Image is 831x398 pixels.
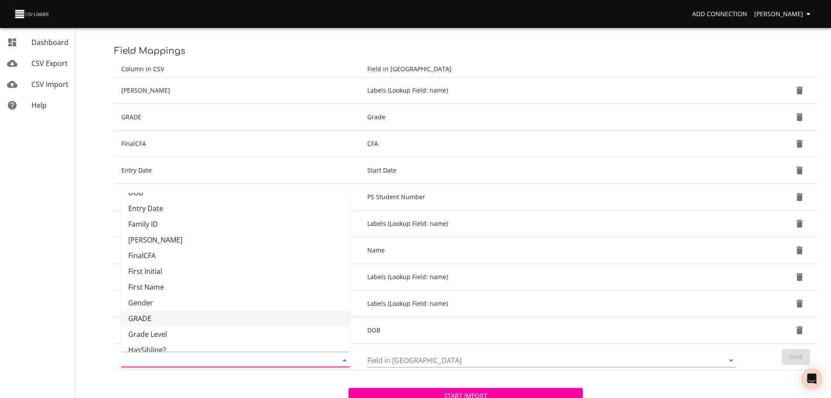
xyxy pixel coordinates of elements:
button: [PERSON_NAME] [751,6,817,22]
td: Labels (Lookup Field: name) [360,264,747,291]
li: First Name [121,279,350,295]
span: Add Connection [692,9,747,20]
td: Name [360,237,747,264]
button: Delete [789,107,810,128]
td: CFA [360,131,747,157]
td: Entry Date [114,157,360,184]
button: Delete [789,213,810,234]
td: FinalCFA [114,131,360,157]
span: Dashboard [31,38,68,47]
td: CFA Missing ECC [114,211,360,237]
th: Field in [GEOGRAPHIC_DATA] [360,61,747,77]
span: Help [31,100,47,110]
img: CSV Loader [14,8,51,20]
td: [PERSON_NAME] [114,77,360,104]
button: Open [725,354,737,367]
button: Delete [789,320,810,341]
span: [PERSON_NAME] [754,9,814,20]
a: Add Connection [689,6,751,22]
td: Missing Back to School Survey [114,291,360,317]
button: Delete [789,293,810,314]
button: Delete [789,187,810,208]
td: Labels (Lookup Field: name) [360,291,747,317]
td: DOB [360,317,747,344]
td: CARD TITLE FORMULA [114,237,360,264]
td: DOB [114,317,360,344]
td: Labels (Lookup Field: name) [360,77,747,104]
td: Grade [360,104,747,131]
td: PS Student Number [360,184,747,211]
li: Gender [121,295,350,311]
button: Delete [789,240,810,261]
td: MS Missing Monthly Contact [114,264,360,291]
span: Field Mappings [114,46,185,56]
li: Grade Level [121,326,350,342]
td: GRADE [114,104,360,131]
button: Close [339,354,351,367]
button: Delete [789,133,810,154]
td: Labels (Lookup Field: name) [360,211,747,237]
td: Student Number [114,184,360,211]
th: Column in CSV [114,61,360,77]
li: [PERSON_NAME] [121,232,350,248]
li: DOB [121,185,350,201]
div: Open Intercom Messenger [801,368,822,389]
li: HasSibling? [121,342,350,358]
li: Entry Date [121,201,350,216]
span: CSV Import [31,80,68,89]
button: Delete [789,266,810,287]
button: Delete [789,160,810,181]
td: Start Date [360,157,747,184]
li: Family ID [121,216,350,232]
span: CSV Export [31,59,68,68]
li: First Initial [121,263,350,279]
li: GRADE [121,311,350,326]
button: Delete [789,80,810,101]
li: FinalCFA [121,248,350,263]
